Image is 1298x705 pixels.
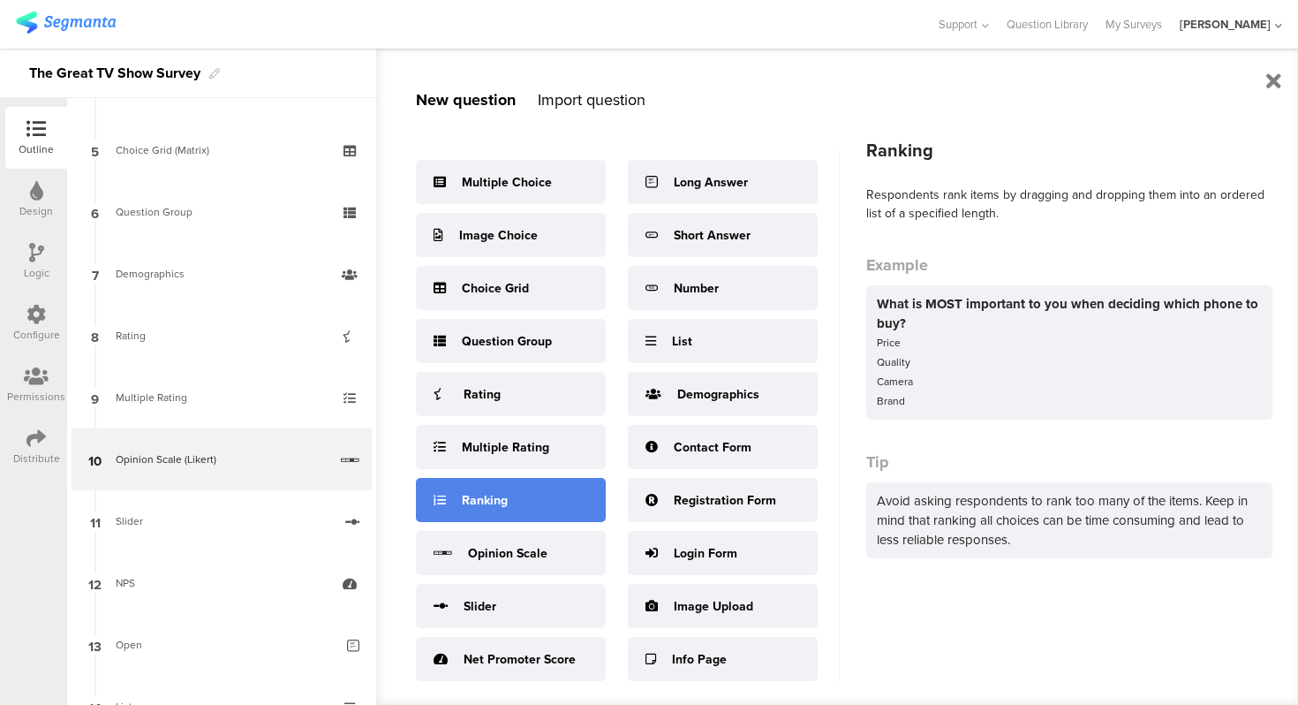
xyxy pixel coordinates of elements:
div: Tip [866,451,1272,474]
div: Permissions [7,389,65,405]
div: Choice Grid [462,279,529,298]
a: 10 Opinion Scale (Likert) [72,428,372,490]
div: New question [416,88,516,111]
div: What is MOST important to you when deciding which phone to buy? [877,294,1262,333]
span: 5 [91,140,99,160]
span: 12 [88,573,102,593]
span: 10 [88,450,102,469]
div: Respondents rank items by dragging and dropping them into an ordered list of a specified length. [866,186,1272,223]
div: Outline [19,141,54,157]
span: 7 [92,264,99,284]
div: Login Form [674,544,737,563]
div: Slider [464,597,496,616]
a: 9 Multiple Rating [72,367,372,428]
div: Design [19,203,53,219]
div: The Great TV Show Survey [29,59,200,87]
span: 13 [88,635,102,655]
div: Ranking [462,491,508,510]
div: Slider [116,512,332,530]
div: List [672,332,692,351]
div: Question Group [116,203,327,221]
div: Ranking [866,137,1272,163]
div: Registration Form [674,491,776,510]
a: 5 Choice Grid (Matrix) [72,119,372,181]
div: Open [116,636,334,654]
div: Logic [24,265,49,281]
span: Support [939,16,977,33]
div: Image Upload [674,597,753,616]
a: 11 Slider [72,490,372,552]
div: Configure [13,327,60,343]
img: segmanta logo [16,11,116,34]
div: Example [866,254,1272,277]
div: Opinion Scale [468,544,547,563]
a: 8 Rating [72,305,372,367]
div: Opinion Scale (Likert) [116,451,328,468]
div: NPS [116,574,327,592]
div: Import question [538,88,645,111]
div: Image Choice [459,226,538,245]
div: Distribute [13,451,60,466]
a: 12 NPS [72,552,372,614]
div: Demographics [677,385,759,404]
a: 7 Demographics [72,243,372,305]
a: 6 Question Group [72,181,372,243]
div: Question Group [462,332,552,351]
div: Contact Form [674,438,751,457]
span: 8 [91,326,99,345]
span: 6 [91,202,99,222]
div: [PERSON_NAME] [1180,16,1271,33]
div: Multiple Rating [462,438,549,457]
div: Rating [464,385,501,404]
span: 11 [90,512,101,531]
div: Number [674,279,719,298]
div: Avoid asking respondents to rank too many of the items. Keep in mind that ranking all choices can... [866,482,1272,558]
span: 9 [91,388,99,407]
div: Long Answer [674,173,748,192]
div: Rating [116,327,327,345]
div: Info Page [672,650,727,669]
div: Multiple Choice [462,173,552,192]
div: Short Answer [674,226,751,245]
div: Multiple Rating [116,389,327,406]
div: Demographics [116,265,327,283]
a: 13 Open [72,614,372,676]
div: Choice Grid (Matrix) [116,141,327,159]
div: Price Quality Camera Brand [877,333,1262,411]
div: Net Promoter Score [464,650,576,669]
